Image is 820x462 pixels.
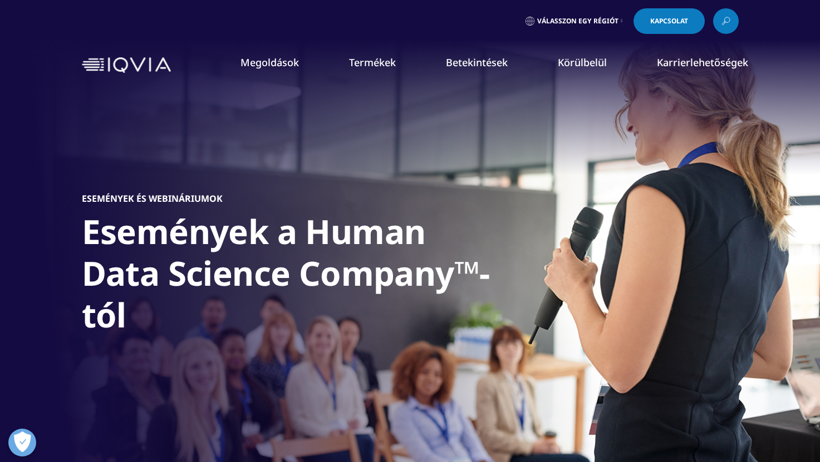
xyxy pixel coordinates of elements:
[82,208,490,337] font: Események a Human Data Science Company™-tól
[240,56,299,69] a: Megoldások
[82,192,223,205] font: Események és webináriumok
[558,56,607,69] a: Körülbelül
[634,8,705,34] a: Kapcsolat
[537,16,618,26] font: Válasszon egy régiót
[175,39,739,91] nav: Elsődleges
[8,429,36,456] button: Beállítások megnyitása
[349,56,396,69] a: Termékek
[82,57,171,73] img: IQVIA Egészségügyi Információs Technológiai és Gyógyszerészeti Klinikai Kutatóvállalat
[650,16,688,26] font: Kapcsolat
[657,56,748,69] a: Karrierlehetőségek
[446,56,508,69] a: Betekintések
